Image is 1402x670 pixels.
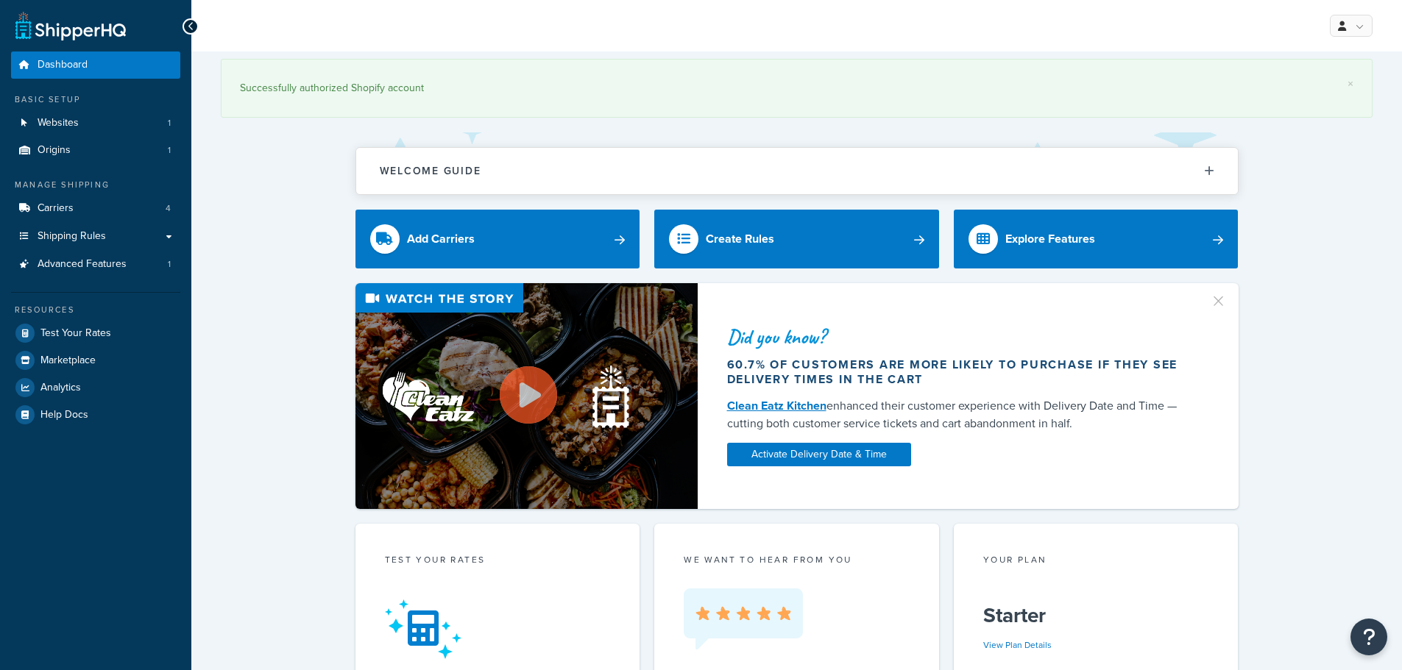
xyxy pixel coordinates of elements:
[38,230,106,243] span: Shipping Rules
[11,402,180,428] a: Help Docs
[168,144,171,157] span: 1
[240,78,1353,99] div: Successfully authorized Shopify account
[355,210,640,268] a: Add Carriers
[40,382,81,394] span: Analytics
[1005,229,1095,249] div: Explore Features
[11,304,180,316] div: Resources
[380,165,481,177] h2: Welcome Guide
[11,374,180,401] a: Analytics
[11,51,180,79] a: Dashboard
[40,354,96,367] span: Marketplace
[166,202,171,215] span: 4
[355,283,698,509] img: Video thumbnail
[11,223,180,250] a: Shipping Rules
[11,110,180,137] a: Websites1
[654,210,939,268] a: Create Rules
[727,327,1192,347] div: Did you know?
[983,638,1052,652] a: View Plan Details
[407,229,475,249] div: Add Carriers
[11,251,180,278] a: Advanced Features1
[11,251,180,278] li: Advanced Features
[727,397,826,414] a: Clean Eatz Kitchen
[11,195,180,222] li: Carriers
[38,258,127,271] span: Advanced Features
[356,148,1238,194] button: Welcome Guide
[954,210,1239,268] a: Explore Features
[1348,78,1353,90] a: ×
[1350,619,1387,655] button: Open Resource Center
[727,443,911,466] a: Activate Delivery Date & Time
[11,137,180,164] a: Origins1
[385,553,611,570] div: Test your rates
[11,195,180,222] a: Carriers4
[11,347,180,374] a: Marketplace
[38,59,88,71] span: Dashboard
[168,258,171,271] span: 1
[38,144,71,157] span: Origins
[727,397,1192,432] div: enhanced their customer experience with Delivery Date and Time — cutting both customer service ti...
[706,229,774,249] div: Create Rules
[11,137,180,164] li: Origins
[11,320,180,346] a: Test Your Rates
[684,553,910,566] p: we want to hear from you
[727,357,1192,387] div: 60.7% of customers are more likely to purchase if they see delivery times in the cart
[11,93,180,106] div: Basic Setup
[11,110,180,137] li: Websites
[168,117,171,129] span: 1
[11,179,180,191] div: Manage Shipping
[40,327,111,340] span: Test Your Rates
[40,409,88,421] span: Help Docs
[38,202,74,215] span: Carriers
[983,604,1209,627] h5: Starter
[38,117,79,129] span: Websites
[983,553,1209,570] div: Your Plan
